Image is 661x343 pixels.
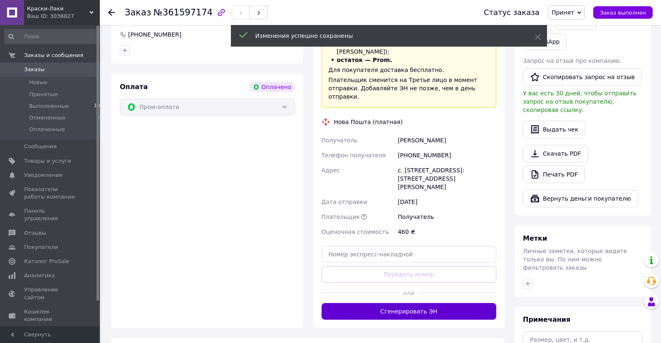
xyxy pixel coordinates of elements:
div: с. [STREET_ADDRESS]: [STREET_ADDRESS][PERSON_NAME] [396,163,498,194]
span: Личные заметки, которые видите только вы. По ним можно фильтровать заказы [523,248,627,271]
span: Телефон получателя [322,152,386,159]
div: Плательщик сменится на Третье лицо в момент отправки. Добавляйте ЭН не позже, чем в день отправки. [329,76,490,101]
span: Заказы [24,66,45,73]
a: Скачать PDF [523,145,588,162]
span: Дата отправки [322,199,367,205]
span: Плательщик [322,214,360,220]
span: Оплата [120,83,148,91]
div: Нова Пошта (платная) [332,118,405,126]
span: Товары и услуги [24,157,71,165]
span: Уведомления [24,171,62,179]
span: Оплаченные [29,126,65,133]
span: Заказ [125,7,151,17]
div: Статус заказа [484,8,540,17]
span: Новые [29,79,47,86]
span: У вас есть 30 дней, чтобы отправить запрос на отзыв покупателю, скопировав ссылку. [523,90,636,113]
span: Получатель [322,137,358,144]
span: Адрес [322,167,340,174]
span: Принятые [29,91,58,98]
span: 183 [94,102,103,110]
span: Сообщения [24,143,57,150]
button: Сгенерировать ЭН [322,303,497,320]
span: Панель управления [24,207,77,222]
span: Отзывы [24,229,46,237]
div: Изменения успешно сохранены [255,32,514,40]
div: Ваш ID: 3038827 [27,12,100,20]
div: Оплачено [250,82,295,92]
button: Скопировать запрос на отзыв [523,68,642,86]
span: Покупатели [24,244,58,251]
input: Поиск [4,29,104,44]
button: Выдать чек [523,121,585,138]
span: Примечания [523,316,570,323]
button: Вернуть деньги покупателю [523,190,638,207]
div: Вернуться назад [108,8,115,17]
div: Получатель [396,209,498,224]
span: или [400,289,418,297]
span: Кошелек компании [24,308,77,323]
span: Оценочная стоимость [322,229,389,235]
span: Заказы и сообщения [24,52,83,59]
div: 460 ₴ [396,224,498,239]
div: [PHONE_NUMBER] [127,30,182,39]
input: Номер экспресс-накладной [322,246,497,263]
span: Заказ выполнен [600,10,646,16]
span: Запрос на отзыв про компанию [523,57,620,64]
span: Принят [552,9,574,16]
span: Управление сайтом [24,286,77,301]
span: Краски-Лаки [27,5,89,12]
div: Для покупателя доставка бесплатно. [329,66,490,74]
span: Показатели работы компании [24,186,77,201]
span: Аналитика [24,272,55,279]
span: остаток — Prom. [337,57,392,63]
span: Метки [523,234,547,242]
span: №361597174 [153,7,213,17]
button: Заказ выполнен [593,6,653,19]
span: Выполненные [29,102,69,110]
a: Печать PDF [523,166,585,183]
div: [DATE] [396,194,498,209]
span: Отмененные [29,114,65,122]
span: Каталог ProSale [24,258,69,265]
div: [PERSON_NAME] [396,133,498,148]
div: [PHONE_NUMBER] [396,148,498,163]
